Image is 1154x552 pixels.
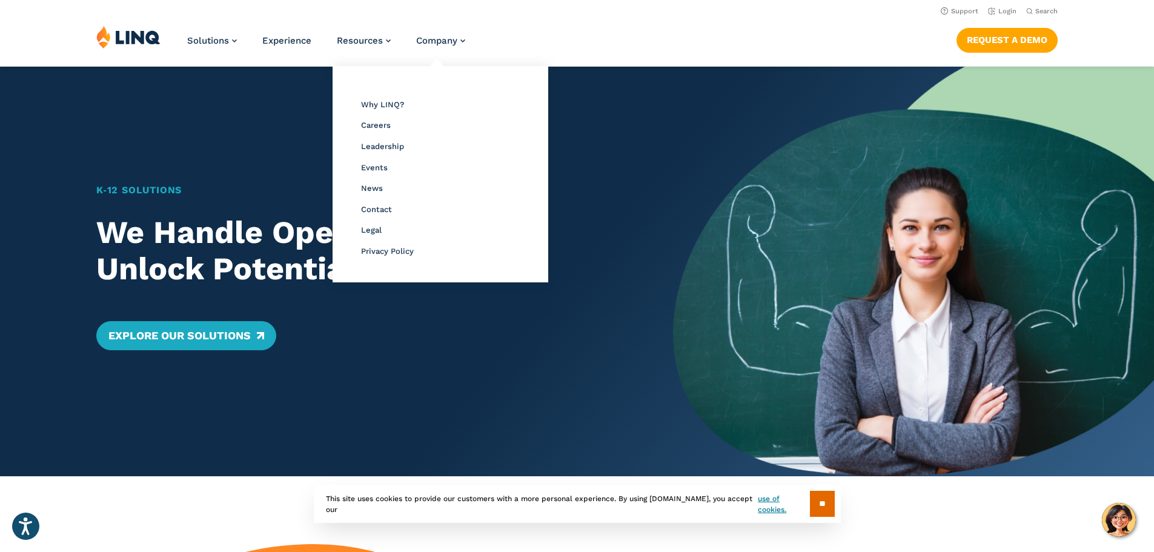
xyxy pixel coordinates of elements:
span: Search [1035,7,1058,15]
a: Company [416,35,465,46]
a: Experience [262,35,311,46]
a: Support [941,7,978,15]
a: Leadership [361,142,404,151]
span: Company [416,35,457,46]
nav: Primary Navigation [187,25,465,65]
button: Open Search Bar [1026,7,1058,16]
a: Request a Demo [957,28,1058,52]
nav: Button Navigation [957,25,1058,52]
a: Careers [361,121,391,130]
h2: We Handle Operations. You Unlock Potential. [96,214,626,287]
a: Solutions [187,35,237,46]
a: Why LINQ? [361,100,404,109]
div: This site uses cookies to provide our customers with a more personal experience. By using [DOMAIN... [314,485,841,523]
a: Login [988,7,1016,15]
h1: K‑12 Solutions [96,183,626,198]
span: Solutions [187,35,229,46]
a: Events [361,163,388,172]
a: Legal [361,225,382,234]
a: Privacy Policy [361,247,414,256]
a: use of cookies. [758,493,809,515]
a: Contact [361,205,392,214]
a: News [361,184,383,193]
a: Explore Our Solutions [96,321,276,350]
button: Hello, have a question? Let’s chat. [1102,503,1136,537]
img: Home Banner [673,67,1154,476]
span: Resources [337,35,383,46]
img: LINQ | K‑12 Software [96,25,161,48]
a: Resources [337,35,391,46]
